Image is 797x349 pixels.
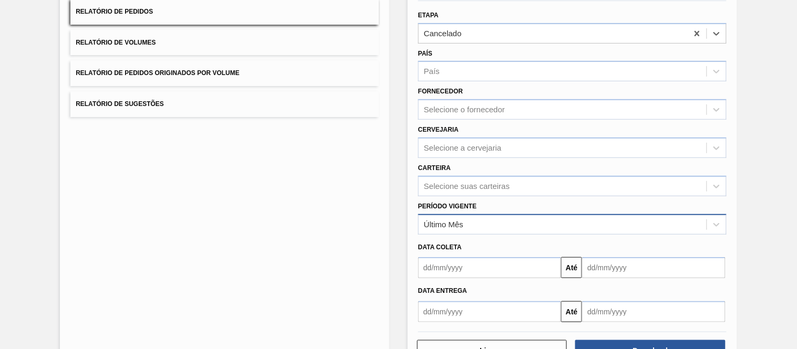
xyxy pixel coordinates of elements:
[418,88,463,95] label: Fornecedor
[418,126,459,133] label: Cervejaria
[70,91,379,117] button: Relatório de Sugestões
[70,30,379,56] button: Relatório de Volumes
[70,60,379,86] button: Relatório de Pedidos Originados por Volume
[418,164,451,172] label: Carteira
[418,12,439,19] label: Etapa
[418,301,561,322] input: dd/mm/yyyy
[418,287,467,294] span: Data entrega
[424,29,462,38] div: Cancelado
[76,39,156,46] span: Relatório de Volumes
[76,100,164,108] span: Relatório de Sugestões
[424,143,502,152] div: Selecione a cervejaria
[424,105,505,114] div: Selecione o fornecedor
[418,244,462,251] span: Data coleta
[424,182,510,191] div: Selecione suas carteiras
[561,257,582,278] button: Até
[424,220,463,229] div: Último Mês
[561,301,582,322] button: Até
[76,8,153,15] span: Relatório de Pedidos
[418,50,432,57] label: País
[582,301,725,322] input: dd/mm/yyyy
[424,67,440,76] div: País
[76,69,240,77] span: Relatório de Pedidos Originados por Volume
[418,203,477,210] label: Período Vigente
[582,257,725,278] input: dd/mm/yyyy
[418,257,561,278] input: dd/mm/yyyy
